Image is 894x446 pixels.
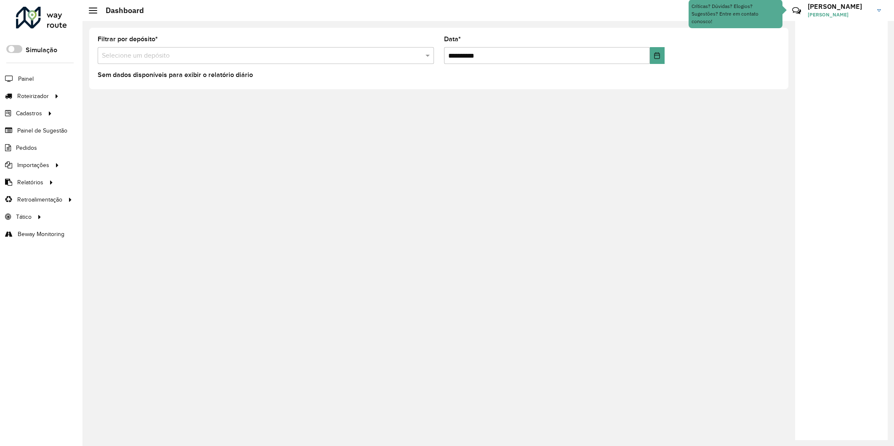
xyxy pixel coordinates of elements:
[17,161,49,170] span: Importações
[808,3,871,11] h3: [PERSON_NAME]
[98,70,253,80] label: Sem dados disponíveis para exibir o relatório diário
[97,6,144,15] h2: Dashboard
[26,45,57,55] label: Simulação
[17,195,62,204] span: Retroalimentação
[18,230,64,239] span: Beway Monitoring
[17,178,43,187] span: Relatórios
[18,74,34,83] span: Painel
[17,92,49,101] span: Roteirizador
[16,143,37,152] span: Pedidos
[788,2,806,20] a: Contato Rápido
[16,109,42,118] span: Cadastros
[650,47,665,64] button: Choose Date
[98,34,158,44] label: Filtrar por depósito
[16,212,32,221] span: Tático
[444,34,461,44] label: Data
[17,126,67,135] span: Painel de Sugestão
[808,11,871,19] span: [PERSON_NAME]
